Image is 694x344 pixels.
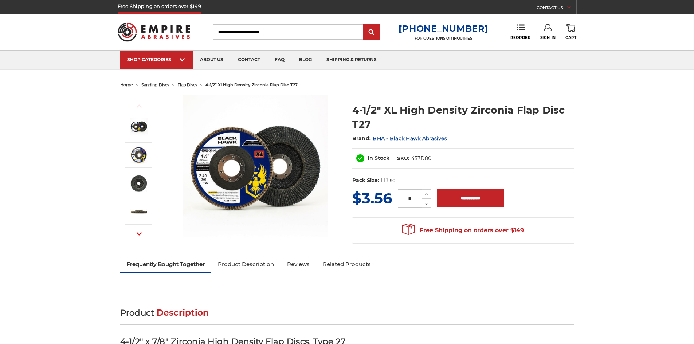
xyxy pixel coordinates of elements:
[510,35,530,40] span: Reorder
[120,256,212,272] a: Frequently Bought Together
[193,51,231,69] a: about us
[120,82,133,87] a: home
[130,203,148,221] img: 4-1/2" XL High Density Zirconia Flap Disc T27
[352,103,574,131] h1: 4-1/2" XL High Density Zirconia Flap Disc T27
[120,308,154,318] span: Product
[127,57,185,62] div: SHOP CATEGORIES
[130,98,148,114] button: Previous
[540,35,556,40] span: Sign In
[565,24,576,40] a: Cart
[130,146,148,164] img: 4-1/2" XL High Density Zirconia Flap Disc T27
[368,155,389,161] span: In Stock
[364,25,379,40] input: Submit
[157,308,209,318] span: Description
[402,223,524,238] span: Free Shipping on orders over $149
[352,189,392,207] span: $3.56
[267,51,292,69] a: faq
[373,135,447,142] a: BHA - Black Hawk Abrasives
[399,23,488,34] a: [PHONE_NUMBER]
[537,4,576,14] a: CONTACT US
[118,18,191,46] img: Empire Abrasives
[319,51,384,69] a: shipping & returns
[316,256,377,272] a: Related Products
[292,51,319,69] a: blog
[205,82,298,87] span: 4-1/2" xl high density zirconia flap disc t27
[510,24,530,40] a: Reorder
[130,118,148,136] img: 4-1/2" XL High Density Zirconia Flap Disc T27
[399,36,488,41] p: FOR QUESTIONS OR INQUIRIES
[211,256,281,272] a: Product Description
[397,155,409,162] dt: SKU:
[130,174,148,193] img: 4-1/2" XL High Density Zirconia Flap Disc T27
[281,256,316,272] a: Reviews
[381,177,395,184] dd: 1 Disc
[141,82,169,87] a: sanding discs
[130,226,148,242] button: Next
[411,155,431,162] dd: 457D80
[352,135,371,142] span: Brand:
[183,95,328,241] img: 4-1/2" XL High Density Zirconia Flap Disc T27
[352,177,379,184] dt: Pack Size:
[231,51,267,69] a: contact
[177,82,197,87] a: flap discs
[565,35,576,40] span: Cart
